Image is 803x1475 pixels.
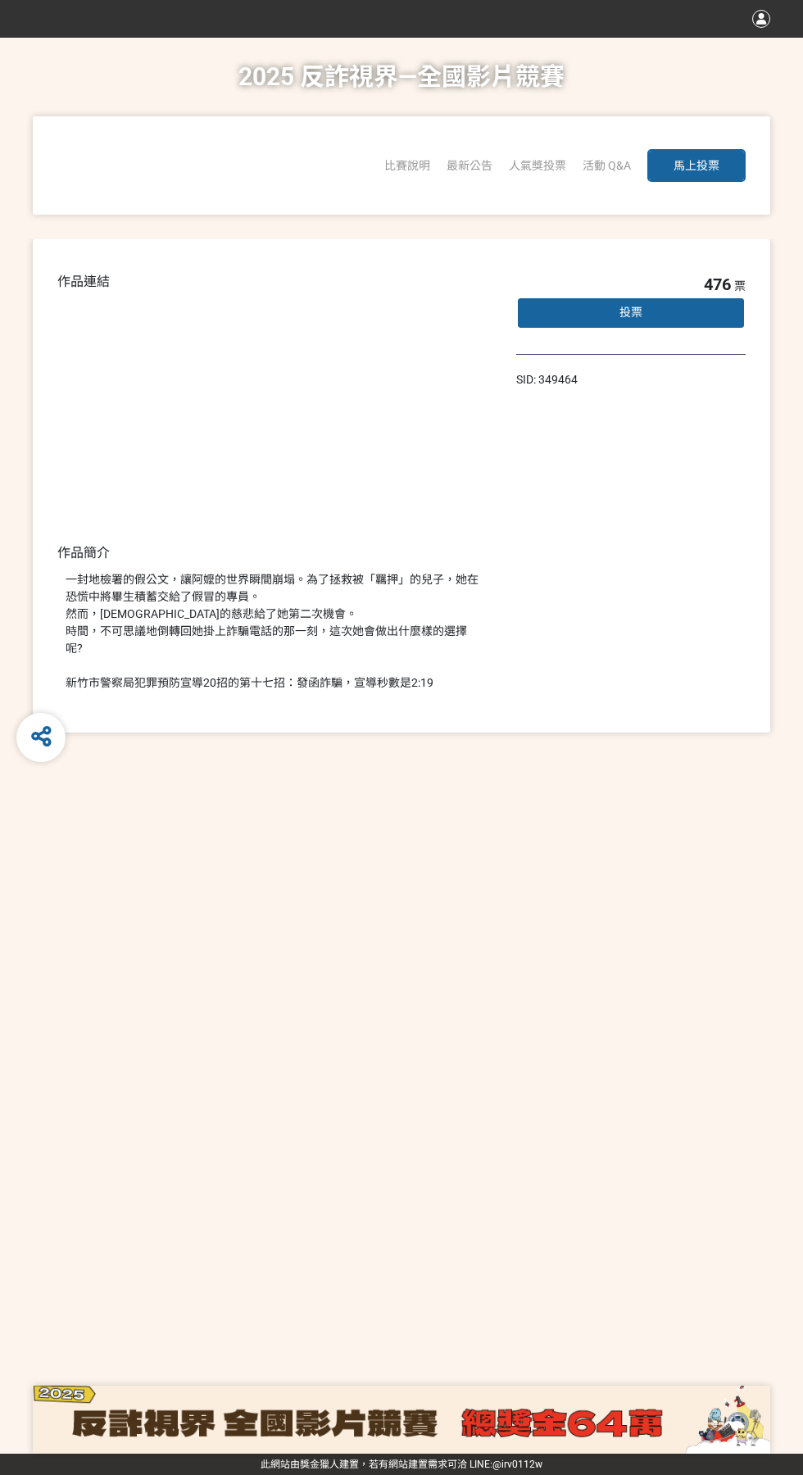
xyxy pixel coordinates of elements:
[261,1459,542,1470] span: 可洽 LINE:
[619,306,642,319] span: 投票
[492,1459,542,1470] a: @irv0112w
[261,1459,447,1470] a: 此網站由獎金獵人建置，若有網站建置需求
[734,279,746,293] span: 票
[238,38,565,116] h1: 2025 反詐視界—全國影片競賽
[674,159,719,172] span: 馬上投票
[447,159,492,172] a: 最新公告
[516,373,578,386] span: SID: 349464
[66,571,483,692] div: 一封地檢署的假公文，讓阿嬤的世界瞬間崩塌。為了拯救被「羈押」的兒子，她在恐慌中將畢生積蓄交給了假冒的專員。 然而，[DEMOGRAPHIC_DATA]的慈悲給了她第二次機會。 時間，不可思議地倒...
[57,274,110,289] span: 作品連結
[602,371,684,388] iframe: IFrame Embed
[57,545,110,560] span: 作品簡介
[33,1386,770,1454] img: d5dd58f8-aeb6-44fd-a984-c6eabd100919.png
[704,275,731,294] span: 476
[384,159,430,172] a: 比賽說明
[509,159,566,172] span: 人氣獎投票
[583,159,631,172] a: 活動 Q&A
[647,149,746,182] button: 馬上投票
